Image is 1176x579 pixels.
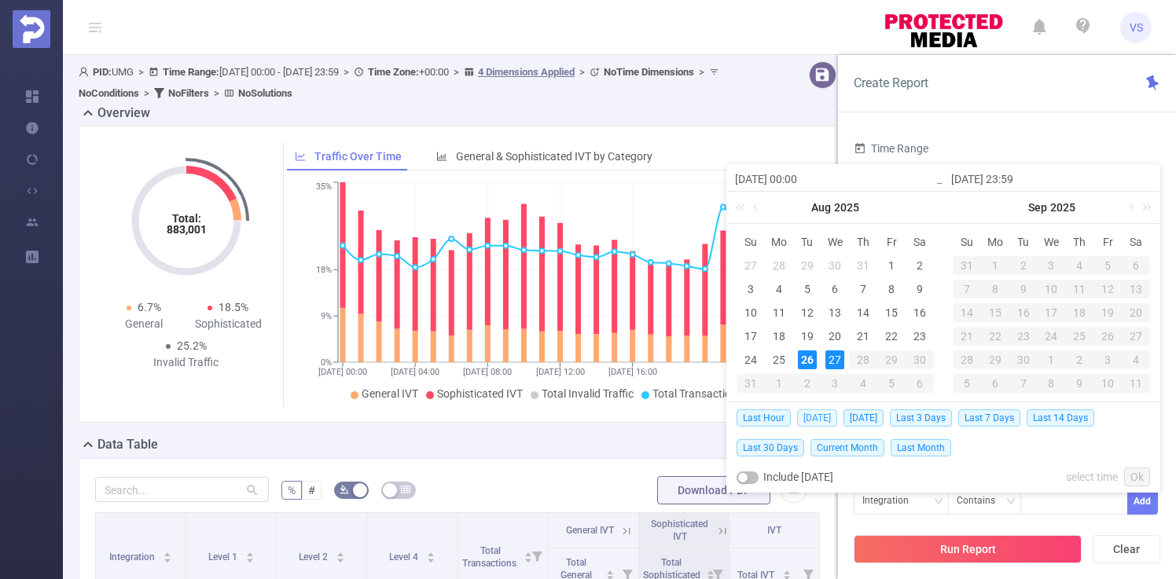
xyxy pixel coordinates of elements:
[797,409,837,427] span: [DATE]
[877,374,906,393] div: 5
[798,303,817,322] div: 12
[741,280,760,299] div: 3
[1038,230,1066,254] th: Wed
[906,374,934,393] div: 6
[657,476,770,504] button: Download PDF
[542,387,634,400] span: Total Invalid Traffic
[953,254,981,277] td: August 31, 2025
[93,66,112,78] b: PID:
[1122,374,1150,393] div: 11
[1093,254,1122,277] td: September 5, 2025
[821,277,850,301] td: August 6, 2025
[321,357,332,368] tspan: 0%
[139,87,154,99] span: >
[1065,374,1093,393] div: 9
[849,372,877,395] td: September 4, 2025
[1130,12,1143,43] span: VS
[97,104,150,123] h2: Overview
[953,256,981,275] div: 31
[109,552,157,563] span: Integration
[981,324,1009,348] td: September 22, 2025
[1066,462,1118,492] a: select time
[910,303,929,322] div: 16
[321,311,332,321] tspan: 9%
[849,254,877,277] td: July 31, 2025
[981,280,1009,299] div: 8
[906,301,934,324] td: August 16, 2025
[765,301,793,324] td: August 11, 2025
[1122,280,1150,299] div: 13
[953,374,981,393] div: 5
[793,372,821,395] td: September 2, 2025
[1122,254,1150,277] td: September 6, 2025
[906,372,934,395] td: September 6, 2025
[832,192,861,223] a: 2025
[854,142,928,155] span: Time Range
[1009,350,1038,369] div: 30
[316,265,332,275] tspan: 18%
[1009,301,1038,324] td: September 16, 2025
[849,301,877,324] td: August 14, 2025
[1027,192,1049,223] a: Sep
[339,66,354,78] span: >
[854,327,873,346] div: 21
[163,550,172,559] div: Sort
[862,488,920,514] div: Integration
[765,254,793,277] td: July 28, 2025
[1122,301,1150,324] td: September 20, 2025
[765,230,793,254] th: Mon
[854,303,873,322] div: 14
[953,301,981,324] td: September 14, 2025
[906,324,934,348] td: August 23, 2025
[877,301,906,324] td: August 15, 2025
[765,348,793,372] td: August 25, 2025
[340,485,349,494] i: icon: bg-colors
[765,372,793,395] td: September 1, 2025
[456,150,652,163] span: General & Sophisticated IVT by Category
[750,192,764,223] a: Previous month (PageUp)
[737,230,765,254] th: Sun
[1038,372,1066,395] td: October 8, 2025
[765,374,793,393] div: 1
[168,87,209,99] b: No Filters
[882,327,901,346] div: 22
[186,316,271,332] div: Sophisticated
[1065,324,1093,348] td: September 25, 2025
[463,367,512,377] tspan: [DATE] 08:00
[737,301,765,324] td: August 10, 2025
[1065,277,1093,301] td: September 11, 2025
[101,316,186,332] div: General
[1122,303,1150,322] div: 20
[906,348,934,372] td: August 30, 2025
[1009,372,1038,395] td: October 7, 2025
[652,387,743,400] span: Total Transactions
[798,327,817,346] div: 19
[737,374,765,393] div: 31
[981,230,1009,254] th: Mon
[767,525,781,536] span: IVT
[953,277,981,301] td: September 7, 2025
[1038,303,1066,322] div: 17
[79,66,723,99] span: UMG [DATE] 00:00 - [DATE] 23:59 +00:00
[1049,192,1077,223] a: 2025
[854,280,873,299] div: 7
[245,550,254,555] i: icon: caret-up
[401,485,410,494] i: icon: table
[981,303,1009,322] div: 15
[336,550,344,555] i: icon: caret-up
[524,550,533,555] i: icon: caret-up
[849,277,877,301] td: August 7, 2025
[1009,348,1038,372] td: September 30, 2025
[694,66,709,78] span: >
[981,277,1009,301] td: September 8, 2025
[1134,192,1154,223] a: Next year (Control + right)
[1093,372,1122,395] td: October 10, 2025
[953,348,981,372] td: September 28, 2025
[741,327,760,346] div: 17
[437,387,523,400] span: Sophisticated IVT
[97,435,158,454] h2: Data Table
[1038,324,1066,348] td: September 24, 2025
[793,277,821,301] td: August 5, 2025
[953,324,981,348] td: September 21, 2025
[849,235,877,249] span: Th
